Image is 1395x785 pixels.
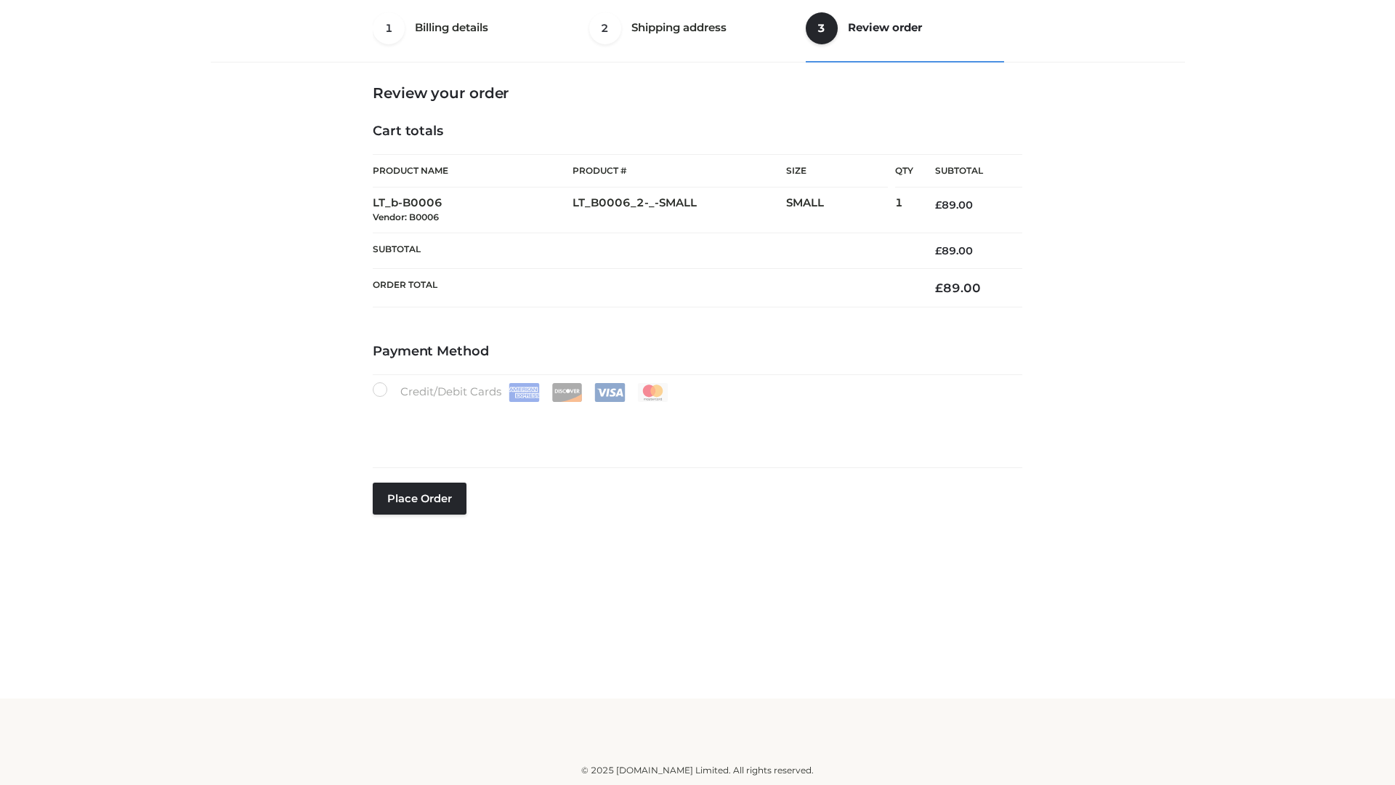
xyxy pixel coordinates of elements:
iframe: Secure payment input frame [370,399,1019,452]
th: Subtotal [913,155,1022,188]
th: Size [786,155,888,188]
div: © 2025 [DOMAIN_NAME] Limited. All rights reserved. [216,763,1179,778]
img: Visa [594,383,626,402]
small: Vendor: B0006 [373,212,439,222]
h4: Cart totals [373,124,1022,140]
h3: Review your order [373,84,1022,102]
h4: Payment Method [373,344,1022,360]
th: Qty [895,154,913,188]
th: Subtotal [373,233,913,268]
span: £ [935,281,943,295]
td: LT_B0006_2-_-SMALL [573,188,786,233]
td: SMALL [786,188,895,233]
button: Place order [373,483,466,515]
th: Product Name [373,154,573,188]
th: Product # [573,154,786,188]
span: £ [935,198,942,212]
label: Credit/Debit Cards [373,382,670,402]
bdi: 89.00 [935,281,981,295]
img: Discover [551,383,583,402]
bdi: 89.00 [935,198,973,212]
td: LT_b-B0006 [373,188,573,233]
img: Amex [509,383,540,402]
img: Mastercard [637,383,668,402]
td: 1 [895,188,913,233]
span: £ [935,244,942,257]
th: Order Total [373,269,913,307]
bdi: 89.00 [935,244,973,257]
